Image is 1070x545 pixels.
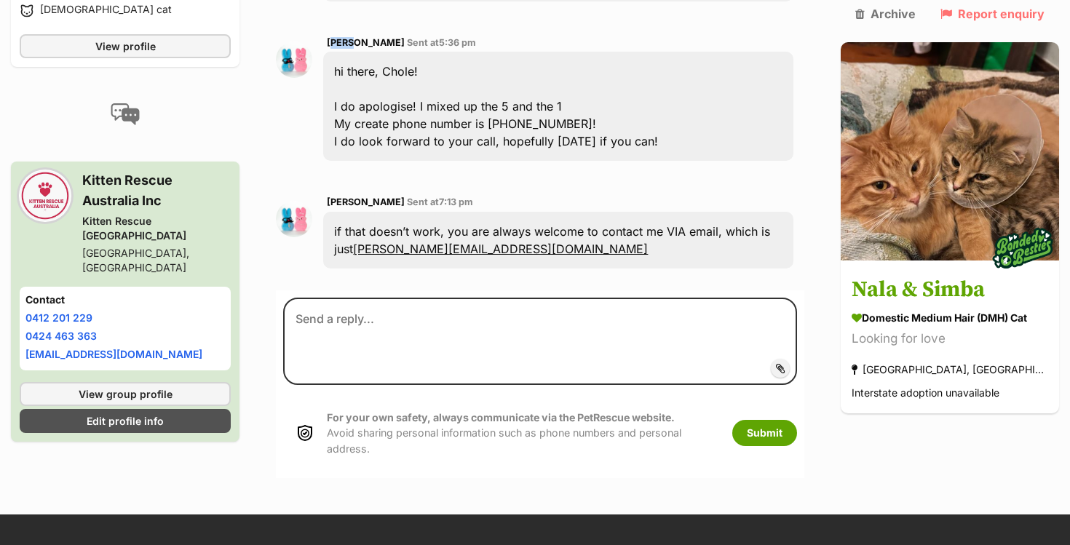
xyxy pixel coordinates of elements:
span: [PERSON_NAME] [327,37,405,48]
img: Tyla Treleaven profile pic [276,41,312,78]
div: [GEOGRAPHIC_DATA], [GEOGRAPHIC_DATA] [852,360,1048,380]
a: 0424 463 363 [25,330,97,342]
p: Avoid sharing personal information such as phone numbers and personal address. [327,410,718,456]
span: [PERSON_NAME] [327,196,405,207]
div: Looking for love [852,330,1048,349]
h3: Nala & Simba [852,274,1048,307]
img: Tyla Treleaven profile pic [276,201,312,237]
strong: For your own safety, always communicate via the PetRescue website. [327,411,675,423]
img: Nala & Simba [841,42,1059,260]
a: 0412 201 229 [25,311,92,324]
span: 7:13 pm [439,196,473,207]
img: conversation-icon-4a6f8262b818ee0b60e3300018af0b2d0b884aa5de6e9bcb8d3d4eeb1a70a7c4.svg [111,103,140,125]
span: Edit profile info [87,413,164,429]
h3: Kitten Rescue Australia Inc [82,170,231,211]
span: Sent at [407,37,476,48]
div: [GEOGRAPHIC_DATA], [GEOGRAPHIC_DATA] [82,246,231,275]
div: hi there, Chole! I do apologise! I mixed up the 5 and the 1 My create phone number is [PHONE_NUMB... [323,52,793,161]
a: View group profile [20,382,231,406]
li: [DEMOGRAPHIC_DATA] cat [20,2,231,20]
div: Domestic Medium Hair (DMH) Cat [852,311,1048,326]
span: 5:36 pm [439,37,476,48]
span: Interstate adoption unavailable [852,387,999,399]
a: [EMAIL_ADDRESS][DOMAIN_NAME] [25,348,202,360]
a: Report enquiry [940,7,1045,20]
button: Submit [732,420,797,446]
span: View group profile [79,386,173,402]
a: Nala & Simba Domestic Medium Hair (DMH) Cat Looking for love [GEOGRAPHIC_DATA], [GEOGRAPHIC_DATA]... [841,263,1059,414]
a: Archive [855,7,916,20]
div: if that doesn’t work, you are always welcome to contact me VIA email, which is just [323,212,793,268]
a: [PERSON_NAME][EMAIL_ADDRESS][DOMAIN_NAME] [353,242,648,256]
img: Kitten Rescue Australia profile pic [20,170,71,221]
a: Edit profile info [20,409,231,433]
h4: Contact [25,293,225,307]
span: Sent at [407,196,473,207]
div: Kitten Rescue [GEOGRAPHIC_DATA] [82,214,231,243]
img: bonded besties [986,212,1059,285]
span: View profile [95,39,156,54]
a: View profile [20,34,231,58]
